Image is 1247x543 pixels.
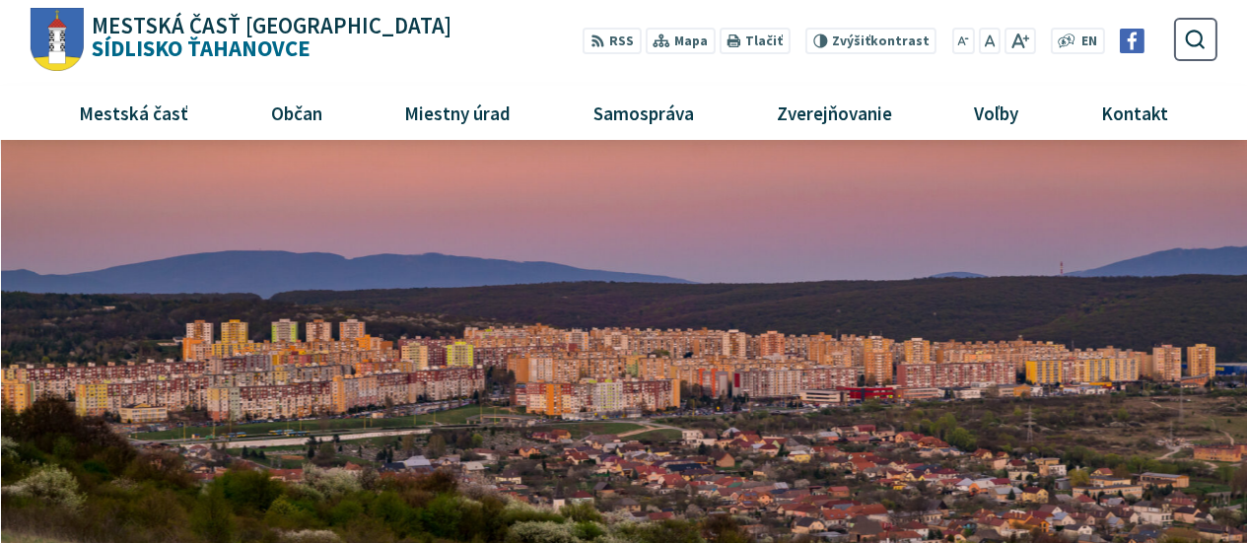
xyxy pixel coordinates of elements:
span: Zvýšiť [832,33,870,49]
span: Tlačiť [745,34,783,49]
button: Nastaviť pôvodnú veľkosť písma [979,28,1001,54]
a: RSS [583,28,641,54]
span: Občan [263,86,329,139]
a: EN [1075,32,1102,52]
span: Zverejňovanie [769,86,899,139]
span: Mestská časť [GEOGRAPHIC_DATA] [92,15,451,37]
span: Voľby [967,86,1026,139]
h1: Sídlisko Ťahanovce [84,15,451,60]
a: Kontakt [1068,86,1203,139]
span: Kontakt [1094,86,1176,139]
a: Voľby [940,86,1053,139]
span: EN [1081,32,1097,52]
a: Miestny úrad [371,86,545,139]
a: Zverejňovanie [742,86,926,139]
button: Tlačiť [719,28,790,54]
span: kontrast [832,34,930,49]
button: Zväčšiť veľkosť písma [1005,28,1035,54]
a: Logo Sídlisko Ťahanovce, prejsť na domovskú stránku. [30,8,450,72]
span: Mestská časť [71,86,195,139]
span: Miestny úrad [397,86,519,139]
span: RSS [609,32,634,52]
span: Mapa [674,32,708,52]
button: Zmenšiť veľkosť písma [952,28,976,54]
a: Samospráva [560,86,728,139]
span: Samospráva [586,86,701,139]
a: Občan [237,86,356,139]
button: Zvýšiťkontrast [805,28,936,54]
a: Mapa [645,28,715,54]
img: Prejsť na Facebook stránku [1120,29,1144,53]
a: Mestská časť [45,86,223,139]
img: Prejsť na domovskú stránku [30,8,84,72]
